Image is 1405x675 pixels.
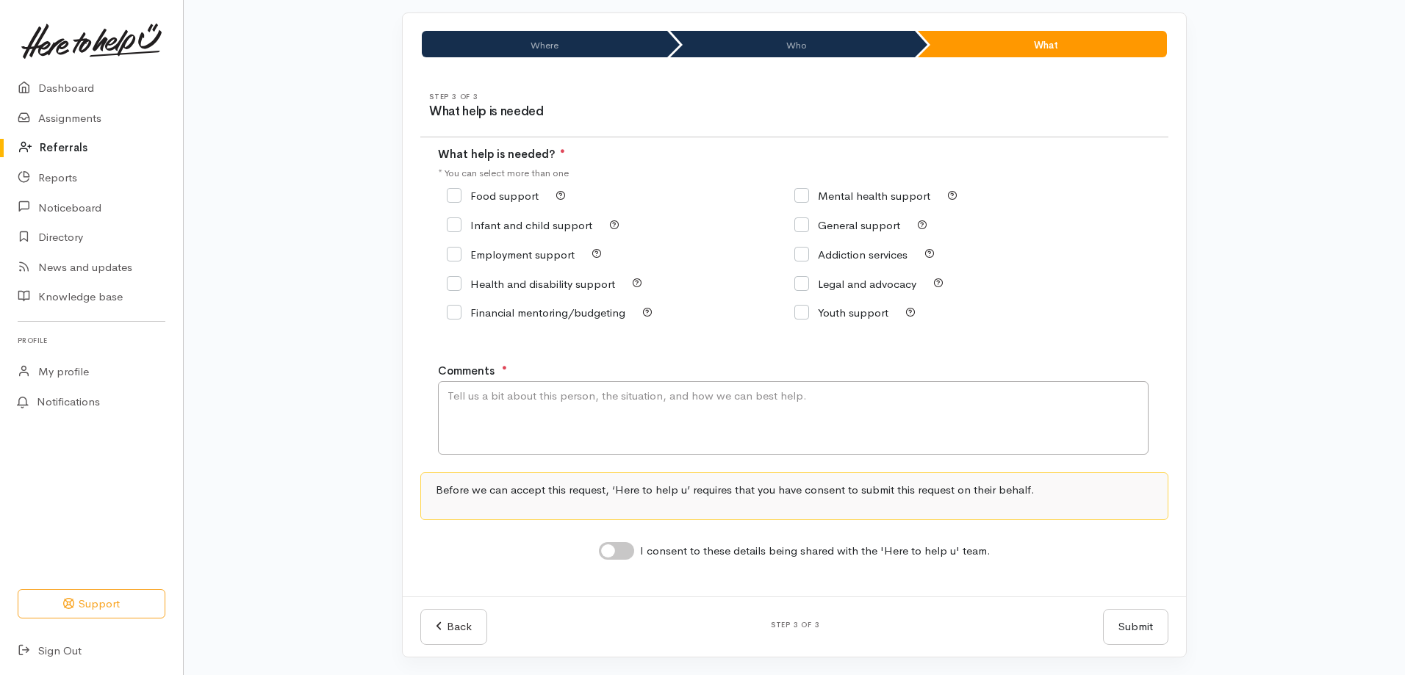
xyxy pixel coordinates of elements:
sup: ● [502,362,507,372]
label: Youth support [794,307,888,318]
sup: ● [560,145,565,156]
small: * You can select more than one [438,167,569,179]
label: What help is needed? [438,146,565,163]
label: Health and disability support [447,278,615,289]
label: General support [794,220,900,231]
label: Financial mentoring/budgeting [447,307,625,318]
label: Mental health support [794,190,930,201]
label: Comments [438,363,495,380]
h6: Step 3 of 3 [505,621,1085,629]
h6: Profile [18,331,165,350]
span: At least 1 option is required [560,147,565,161]
h6: Step 3 of 3 [429,93,794,101]
p: Before we can accept this request, ‘Here to help u’ requires that you have consent to submit this... [436,482,1153,499]
a: Back [420,609,487,645]
h3: What help is needed [429,105,794,119]
label: Addiction services [794,249,908,260]
label: Legal and advocacy [794,278,916,289]
li: What [918,31,1167,57]
button: Support [18,589,165,619]
button: Submit [1103,609,1168,645]
label: Employment support [447,249,575,260]
label: Food support [447,190,539,201]
li: Where [422,31,667,57]
li: Who [670,31,916,57]
label: I consent to these details being shared with the 'Here to help u' team. [640,543,991,560]
label: Infant and child support [447,220,592,231]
